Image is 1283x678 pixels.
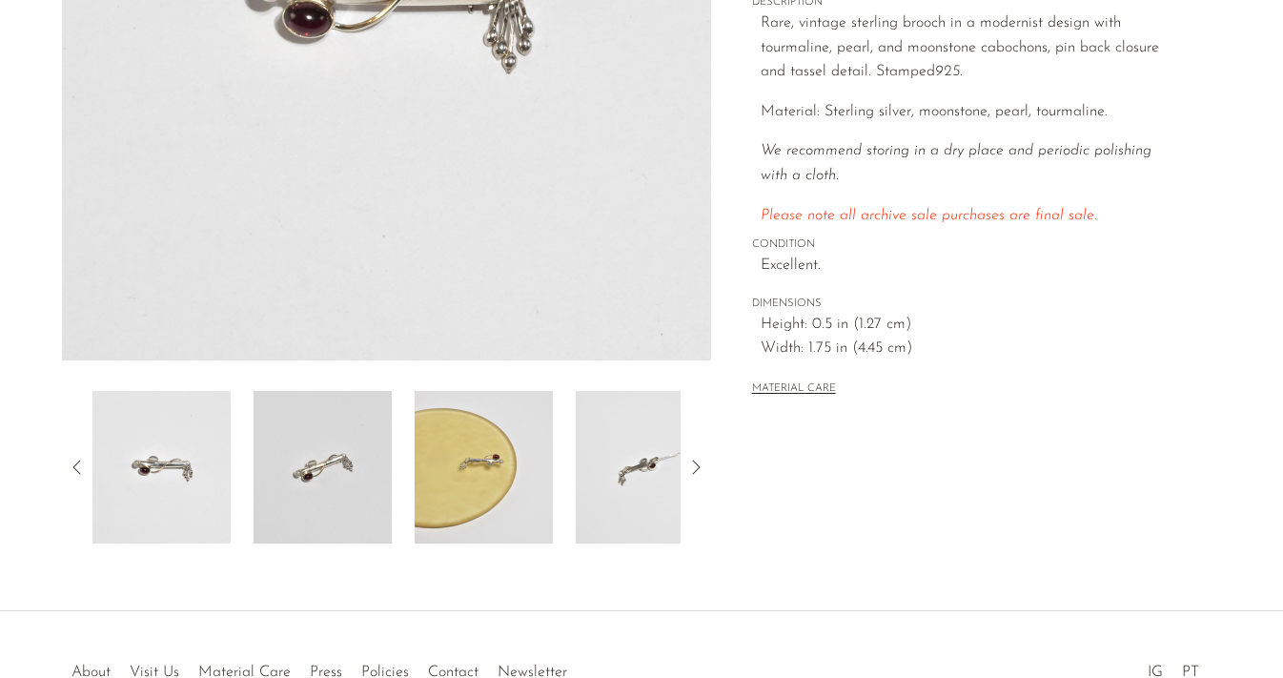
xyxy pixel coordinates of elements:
i: We recommend storing in a dry place and periodic polishing with a cloth. [761,143,1151,183]
span: DIMENSIONS [752,296,1181,313]
img: Tourmaline Pearl Moonstone Brooch [576,391,714,544]
em: 925. [935,64,963,79]
button: MATERIAL CARE [752,382,836,397]
img: Tourmaline Pearl Moonstone Brooch [415,391,553,544]
span: Excellent. [761,254,1181,278]
img: Tourmaline Pearl Moonstone Brooch [92,391,231,544]
p: Rare, vintage sterling brooch in a modernist design with tourmaline, pearl, and moonstone cabocho... [761,11,1181,85]
span: Width: 1.75 in (4.45 cm) [761,337,1181,361]
span: Please note all archive sale purchases are final sale. [761,208,1097,223]
img: Tourmaline Pearl Moonstone Brooch [254,391,392,544]
span: Height: 0.5 in (1.27 cm) [761,313,1181,338]
span: CONDITION [752,236,1181,254]
p: Material: Sterling silver, moonstone, pearl, tourmaline. [761,100,1181,125]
